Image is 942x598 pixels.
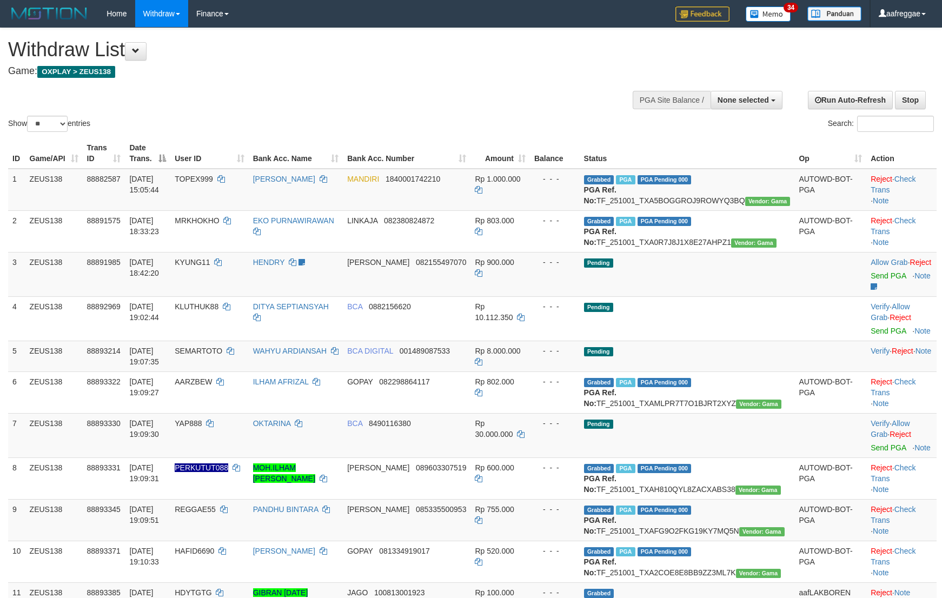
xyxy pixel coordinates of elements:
span: Copy 082380824872 to clipboard [384,216,434,225]
a: Check Trans [871,463,916,483]
span: REGGAE55 [175,505,215,514]
img: Feedback.jpg [675,6,729,22]
span: 88892969 [87,302,121,311]
span: Copy 082298864117 to clipboard [379,377,429,386]
span: OXPLAY > ZEUS138 [37,66,115,78]
span: Pending [584,258,613,268]
td: ZEUS138 [25,413,83,457]
a: Note [894,588,911,597]
span: Marked by aafanarl [616,464,635,473]
div: - - - [534,546,575,556]
span: · [871,258,910,267]
td: TF_251001_TXAMLPR7T7O1BJRT2XYZ [580,371,795,413]
span: Pending [584,420,613,429]
td: · [866,252,937,296]
span: Grabbed [584,378,614,387]
span: Vendor URL: https://trx31.1velocity.biz [731,238,777,248]
a: EKO PURNAWIRAWAN [253,216,334,225]
span: Copy 0882156620 to clipboard [369,302,411,311]
a: Reject [871,377,892,386]
td: 4 [8,296,25,341]
td: 3 [8,252,25,296]
a: Allow Grab [871,419,910,438]
a: MOH.ILHAM [PERSON_NAME] [253,463,315,483]
td: 7 [8,413,25,457]
td: · · [866,169,937,211]
span: 88893214 [87,347,121,355]
a: Stop [895,91,926,109]
b: PGA Ref. No: [584,185,616,205]
span: Rp 10.112.350 [475,302,513,322]
span: [DATE] 19:02:44 [129,302,159,322]
span: Grabbed [584,217,614,226]
td: 2 [8,210,25,252]
span: None selected [718,96,769,104]
a: HENDRY [253,258,285,267]
td: ZEUS138 [25,371,83,413]
td: ZEUS138 [25,341,83,371]
input: Search: [857,116,934,132]
a: DITYA SEPTIANSYAH [253,302,329,311]
a: Reject [871,505,892,514]
td: TF_251001_TXA2COE8E8BB9ZZ3ML7K [580,541,795,582]
span: HDYTGTG [175,588,211,597]
td: 9 [8,499,25,541]
b: PGA Ref. No: [584,388,616,408]
div: - - - [534,587,575,598]
th: Op: activate to sort column ascending [794,138,866,169]
span: [PERSON_NAME] [347,505,409,514]
th: Action [866,138,937,169]
td: · · [866,210,937,252]
span: Marked by aafpengsreynich [616,547,635,556]
span: Copy 085335500953 to clipboard [416,505,466,514]
b: PGA Ref. No: [584,474,616,494]
td: TF_251001_TXAH810QYL8ZACXABS38 [580,457,795,499]
a: Check Trans [871,377,916,397]
span: KLUTHUK88 [175,302,218,311]
td: AUTOWD-BOT-PGA [794,210,866,252]
span: Copy 100813001923 to clipboard [374,588,424,597]
a: WAHYU ARDIANSAH [253,347,327,355]
span: 88893330 [87,419,121,428]
b: PGA Ref. No: [584,557,616,577]
span: [DATE] 19:09:31 [129,463,159,483]
span: 88893331 [87,463,121,472]
a: Verify [871,302,890,311]
td: ZEUS138 [25,296,83,341]
span: Nama rekening ada tanda titik/strip, harap diedit [175,463,228,472]
span: 88893322 [87,377,121,386]
b: PGA Ref. No: [584,516,616,535]
th: Bank Acc. Name: activate to sort column ascending [249,138,343,169]
span: Grabbed [584,464,614,473]
span: Grabbed [584,589,614,598]
span: MANDIRI [347,175,379,183]
span: GOPAY [347,547,373,555]
a: Note [873,399,889,408]
span: [DATE] 15:05:44 [129,175,159,194]
div: - - - [534,345,575,356]
a: [PERSON_NAME] [253,547,315,555]
div: - - - [534,376,575,387]
a: [PERSON_NAME] [253,175,315,183]
span: Rp 100.000 [475,588,514,597]
span: Copy 081334919017 to clipboard [379,547,429,555]
span: Pending [584,347,613,356]
h1: Withdraw List [8,39,617,61]
td: TF_251001_TXAFG9O2FKG19KY7MQ5N [580,499,795,541]
span: Rp 600.000 [475,463,514,472]
td: ZEUS138 [25,541,83,582]
th: User ID: activate to sort column ascending [170,138,248,169]
td: · · [866,371,937,413]
td: AUTOWD-BOT-PGA [794,541,866,582]
div: - - - [534,504,575,515]
span: Copy 8490116380 to clipboard [369,419,411,428]
span: Rp 30.000.000 [475,419,513,438]
a: Note [914,443,931,452]
th: Date Trans.: activate to sort column descending [125,138,170,169]
a: Note [873,527,889,535]
span: Pending [584,303,613,312]
a: Reject [871,175,892,183]
a: Note [873,485,889,494]
a: Allow Grab [871,258,907,267]
h4: Game: [8,66,617,77]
